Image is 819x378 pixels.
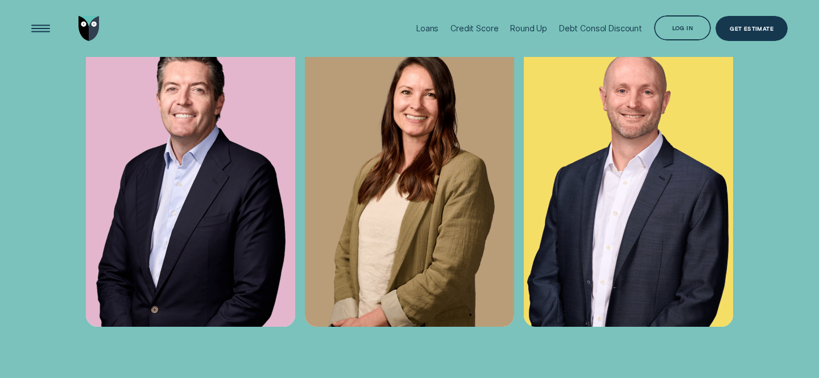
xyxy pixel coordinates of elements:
button: Open Menu [28,16,53,42]
div: Credit Score [450,23,498,33]
div: Debt Consol Discount [559,23,642,33]
div: Loans [416,23,439,33]
button: Log in [654,15,711,41]
img: Wisr [78,16,100,42]
div: Round Up [510,23,547,33]
a: Get Estimate [715,16,788,42]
